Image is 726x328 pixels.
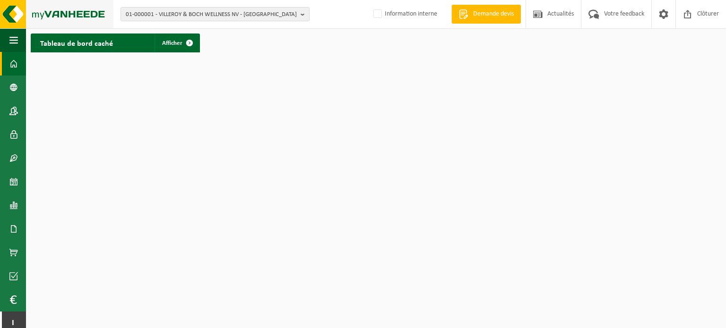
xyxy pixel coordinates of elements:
button: 01-000001 - VILLEROY & BOCH WELLNESS NV - [GEOGRAPHIC_DATA] [121,7,310,21]
span: Demande devis [471,9,516,19]
a: Afficher [155,34,199,52]
span: Afficher [162,40,182,46]
a: Demande devis [451,5,521,24]
label: Information interne [372,7,437,21]
span: 01-000001 - VILLEROY & BOCH WELLNESS NV - [GEOGRAPHIC_DATA] [126,8,297,22]
h2: Tableau de bord caché [31,34,122,52]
